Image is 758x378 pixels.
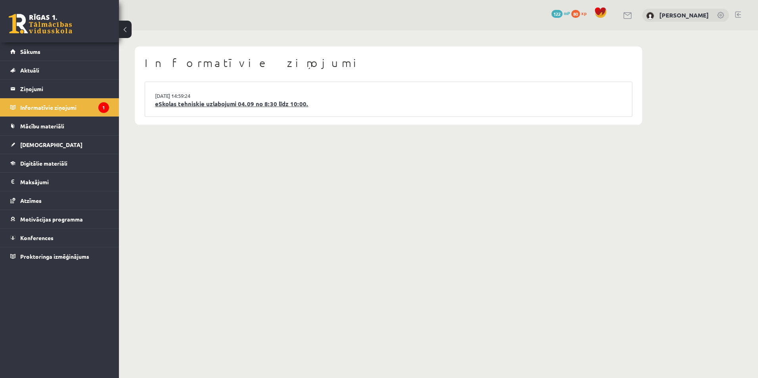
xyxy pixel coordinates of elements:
[20,197,42,204] span: Atzīmes
[10,61,109,79] a: Aktuāli
[20,48,40,55] span: Sākums
[10,154,109,172] a: Digitālie materiāli
[10,98,109,116] a: Informatīvie ziņojumi1
[145,56,632,70] h1: Informatīvie ziņojumi
[20,234,54,241] span: Konferences
[20,67,39,74] span: Aktuāli
[20,98,109,116] legend: Informatīvie ziņojumi
[10,42,109,61] a: Sākums
[571,10,580,18] span: 80
[10,210,109,228] a: Motivācijas programma
[20,253,89,260] span: Proktoringa izmēģinājums
[10,191,109,210] a: Atzīmes
[10,247,109,265] a: Proktoringa izmēģinājums
[155,99,622,109] a: eSkolas tehniskie uzlabojumi 04.09 no 8:30 līdz 10:00.
[581,10,586,16] span: xp
[20,160,67,167] span: Digitālie materiāli
[98,102,109,113] i: 1
[564,10,570,16] span: mP
[20,173,109,191] legend: Maksājumi
[10,117,109,135] a: Mācību materiāli
[20,80,109,98] legend: Ziņojumi
[155,92,214,100] a: [DATE] 14:59:24
[10,173,109,191] a: Maksājumi
[551,10,570,16] a: 122 mP
[551,10,563,18] span: 122
[10,136,109,154] a: [DEMOGRAPHIC_DATA]
[646,12,654,20] img: Inga Revina
[20,216,83,223] span: Motivācijas programma
[20,141,82,148] span: [DEMOGRAPHIC_DATA]
[571,10,590,16] a: 80 xp
[10,80,109,98] a: Ziņojumi
[9,14,72,34] a: Rīgas 1. Tālmācības vidusskola
[10,229,109,247] a: Konferences
[20,122,64,130] span: Mācību materiāli
[659,11,709,19] a: [PERSON_NAME]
